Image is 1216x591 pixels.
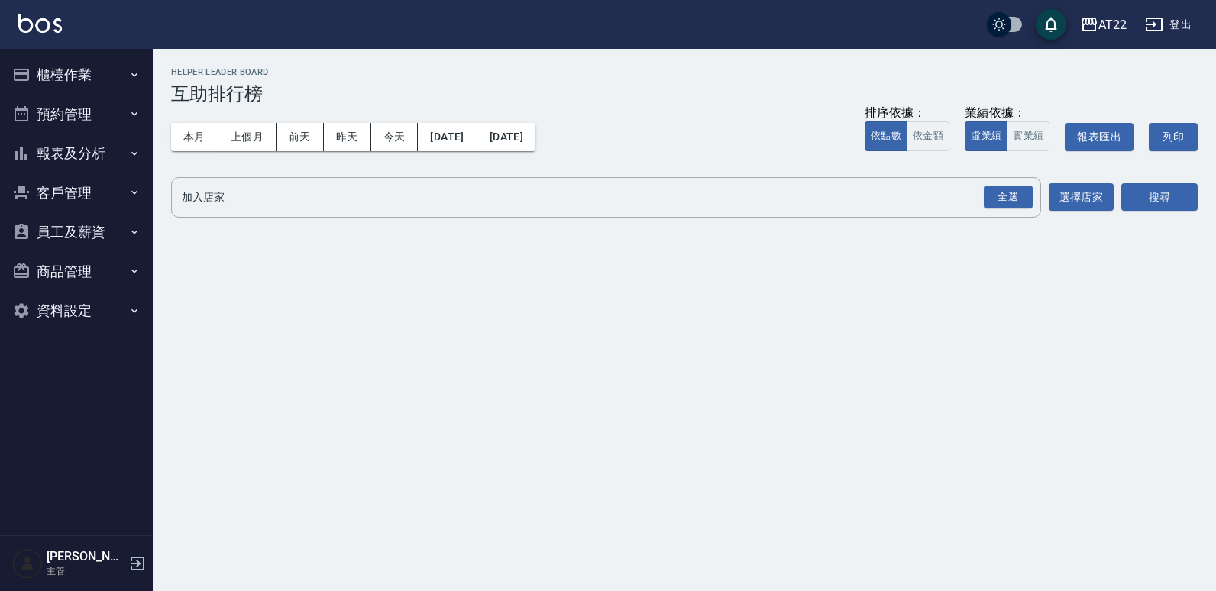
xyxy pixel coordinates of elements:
[171,123,218,151] button: 本月
[1121,183,1198,212] button: 搜尋
[12,548,43,579] img: Person
[1049,183,1114,212] button: 選擇店家
[371,123,419,151] button: 今天
[418,123,477,151] button: [DATE]
[1007,121,1049,151] button: 實業績
[171,67,1198,77] h2: Helper Leader Board
[907,121,949,151] button: 依金額
[171,83,1198,105] h3: 互助排行榜
[981,182,1036,212] button: Open
[1098,15,1127,34] div: AT22
[865,121,907,151] button: 依點數
[1139,11,1198,39] button: 登出
[218,123,277,151] button: 上個月
[324,123,371,151] button: 昨天
[18,14,62,33] img: Logo
[1065,123,1134,151] button: 報表匯出
[6,134,147,173] button: 報表及分析
[6,252,147,292] button: 商品管理
[277,123,324,151] button: 前天
[6,55,147,95] button: 櫃檯作業
[477,123,535,151] button: [DATE]
[865,105,949,121] div: 排序依據：
[6,173,147,213] button: 客戶管理
[965,121,1007,151] button: 虛業績
[965,105,1049,121] div: 業績依據：
[178,184,1011,211] input: 店家名稱
[6,212,147,252] button: 員工及薪資
[984,186,1033,209] div: 全選
[6,291,147,331] button: 資料設定
[47,564,125,578] p: 主管
[6,95,147,134] button: 預約管理
[1036,9,1066,40] button: save
[1074,9,1133,40] button: AT22
[1149,123,1198,151] button: 列印
[47,549,125,564] h5: [PERSON_NAME]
